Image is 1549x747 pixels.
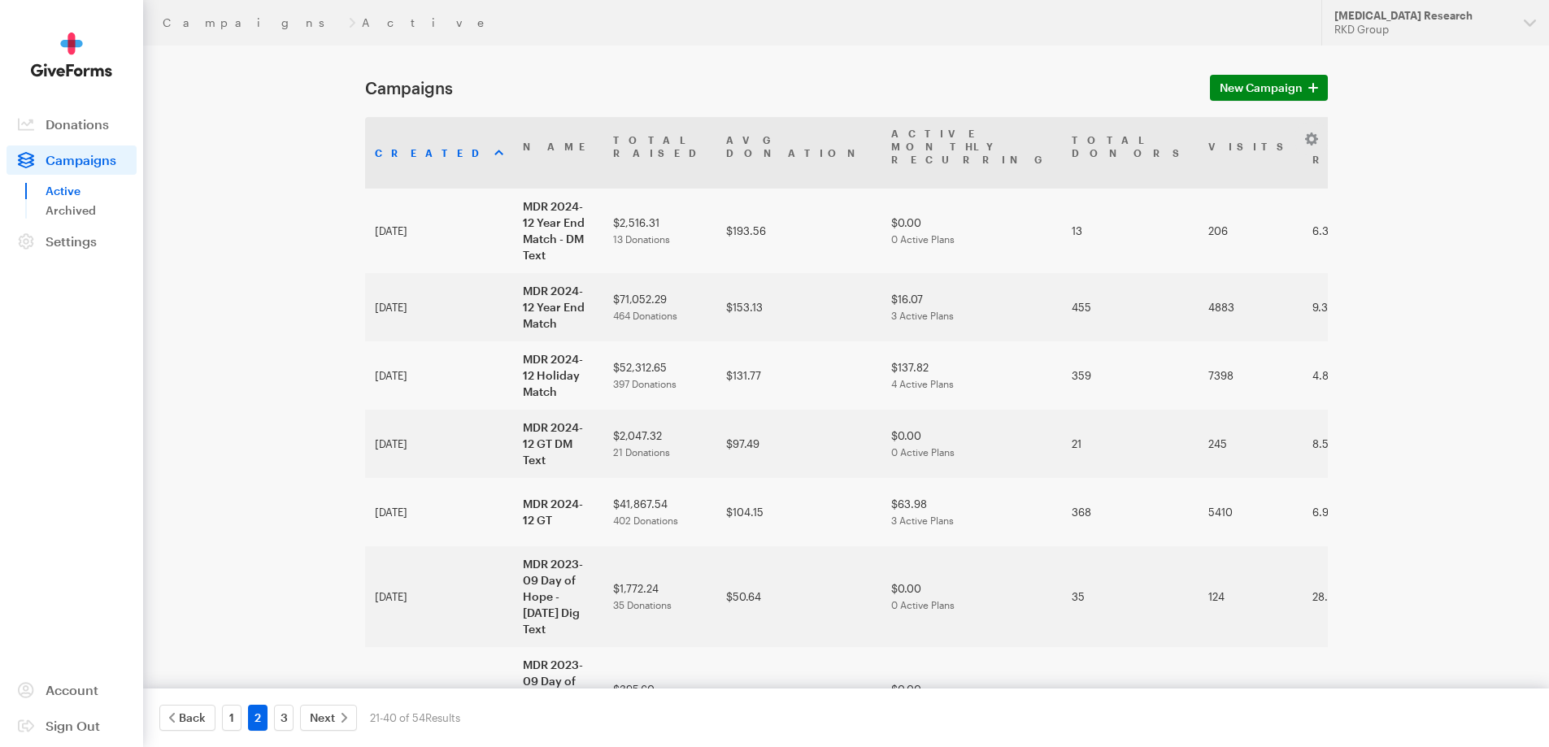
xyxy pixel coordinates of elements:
[716,117,881,189] th: AvgDonation: activate to sort column ascending
[365,273,513,341] td: [DATE]
[1303,546,1408,647] td: 28.23%
[1199,189,1303,273] td: 206
[603,341,716,410] td: $52,312.65
[365,410,513,478] td: [DATE]
[881,478,1062,546] td: $63.98
[891,446,955,458] span: 0 Active Plans
[365,117,513,189] th: Created: activate to sort column ascending
[365,546,513,647] td: [DATE]
[46,201,137,220] a: Archived
[891,378,954,389] span: 4 Active Plans
[613,599,672,610] span: 35 Donations
[881,273,1062,341] td: $16.07
[1303,478,1408,546] td: 6.91%
[603,546,716,647] td: $1,772.24
[1062,341,1199,410] td: 359
[716,189,881,273] td: $193.56
[716,546,881,647] td: $50.64
[163,16,342,29] a: Campaigns
[1199,478,1303,546] td: 5410
[7,145,137,175] a: Campaigns
[1303,189,1408,273] td: 6.31%
[7,227,137,256] a: Settings
[891,310,954,321] span: 3 Active Plans
[7,110,137,139] a: Donations
[716,410,881,478] td: $97.49
[716,478,881,546] td: $104.15
[46,718,100,733] span: Sign Out
[1220,78,1303,98] span: New Campaign
[1062,478,1199,546] td: 368
[1062,117,1199,189] th: TotalDonors: activate to sort column ascending
[222,705,241,731] a: 1
[365,78,1190,98] h1: Campaigns
[513,546,603,647] td: MDR 2023-09 Day of Hope - [DATE] Dig Text
[716,341,881,410] td: $131.77
[1062,546,1199,647] td: 35
[1210,75,1328,101] a: New Campaign
[513,117,603,189] th: Name: activate to sort column ascending
[310,708,335,727] span: Next
[1303,117,1408,189] th: Conv. Rate: activate to sort column ascending
[179,708,206,727] span: Back
[425,711,460,724] span: Results
[7,711,137,740] a: Sign Out
[46,152,116,167] span: Campaigns
[365,341,513,410] td: [DATE]
[513,478,603,546] td: MDR 2024-12 GT
[365,189,513,273] td: [DATE]
[881,117,1062,189] th: Active MonthlyRecurring: activate to sort column ascending
[1199,410,1303,478] td: 245
[1199,546,1303,647] td: 124
[1303,410,1408,478] td: 8.57%
[1199,341,1303,410] td: 7398
[1303,341,1408,410] td: 4.85%
[603,410,716,478] td: $2,047.32
[513,410,603,478] td: MDR 2024-12 GT DM Text
[1062,189,1199,273] td: 13
[159,705,215,731] a: Back
[603,273,716,341] td: $71,052.29
[613,446,670,458] span: 21 Donations
[365,478,513,546] td: [DATE]
[881,410,1062,478] td: $0.00
[513,341,603,410] td: MDR 2024-12 Holiday Match
[46,116,109,132] span: Donations
[1062,273,1199,341] td: 455
[7,675,137,705] a: Account
[1334,23,1511,37] div: RKD Group
[300,705,357,731] a: Next
[1334,9,1511,23] div: [MEDICAL_DATA] Research
[1199,273,1303,341] td: 4883
[613,515,678,526] span: 402 Donations
[46,181,137,201] a: Active
[46,682,98,697] span: Account
[603,117,716,189] th: TotalRaised: activate to sort column ascending
[1199,117,1303,189] th: Visits: activate to sort column ascending
[274,705,294,731] a: 3
[603,189,716,273] td: $2,516.31
[1062,410,1199,478] td: 21
[881,341,1062,410] td: $137.82
[716,273,881,341] td: $153.13
[881,546,1062,647] td: $0.00
[46,233,97,249] span: Settings
[603,478,716,546] td: $41,867.54
[513,273,603,341] td: MDR 2024-12 Year End Match
[891,515,954,526] span: 3 Active Plans
[613,378,677,389] span: 397 Donations
[370,705,460,731] div: 21-40 of 54
[881,189,1062,273] td: $0.00
[31,33,112,77] img: GiveForms
[513,189,603,273] td: MDR 2024-12 Year End Match - DM Text
[891,599,955,610] span: 0 Active Plans
[613,233,670,245] span: 13 Donations
[1303,273,1408,341] td: 9.32%
[891,233,955,245] span: 0 Active Plans
[613,310,677,321] span: 464 Donations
